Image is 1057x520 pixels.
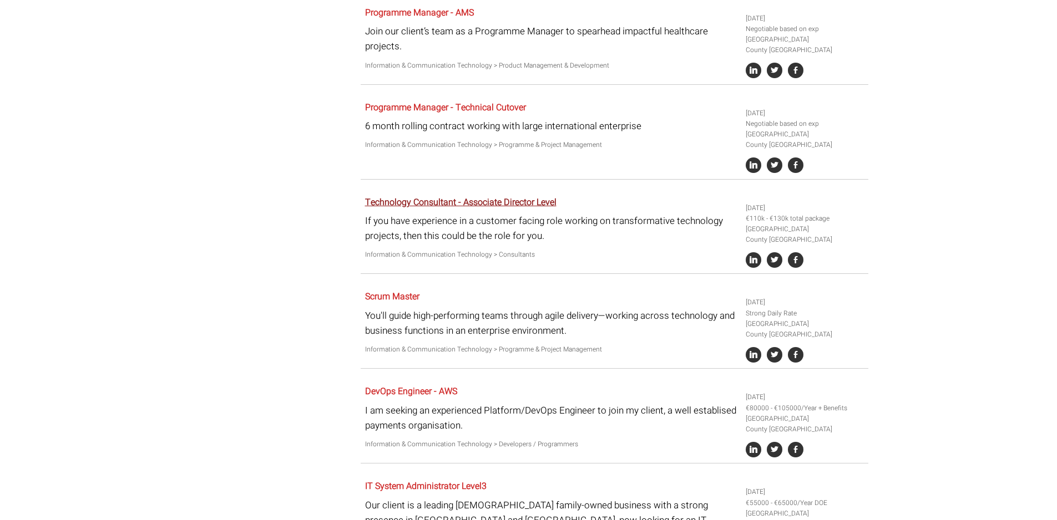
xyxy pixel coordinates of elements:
[746,297,864,308] li: [DATE]
[746,119,864,129] li: Negotiable based on exp
[365,344,737,355] p: Information & Communication Technology > Programme & Project Management
[746,129,864,150] li: [GEOGRAPHIC_DATA] County [GEOGRAPHIC_DATA]
[365,439,737,450] p: Information & Communication Technology > Developers / Programmers
[365,385,457,398] a: DevOps Engineer - AWS
[365,403,737,433] p: I am seeking an experienced Platform/DevOps Engineer to join my client, a well establised payment...
[365,196,557,209] a: Technology Consultant - Associate Director Level
[365,308,737,338] p: You'll guide high-performing teams through agile delivery—working across technology and business ...
[365,249,737,260] p: Information & Communication Technology > Consultants
[746,203,864,213] li: [DATE]
[365,480,487,493] a: IT System Administrator Level3
[365,140,737,150] p: Information & Communication Technology > Programme & Project Management
[746,213,864,224] li: €110k - €130k total package
[746,414,864,435] li: [GEOGRAPHIC_DATA] County [GEOGRAPHIC_DATA]
[365,60,737,71] p: Information & Communication Technology > Product Management & Development
[746,498,864,508] li: €55000 - €65000/Year DOE
[365,6,474,19] a: Programme Manager - AMS
[746,34,864,55] li: [GEOGRAPHIC_DATA] County [GEOGRAPHIC_DATA]
[746,319,864,340] li: [GEOGRAPHIC_DATA] County [GEOGRAPHIC_DATA]
[746,392,864,402] li: [DATE]
[365,101,526,114] a: Programme Manager - Technical Cutover
[365,24,737,54] p: Join our client’s team as a Programme Manager to spearhead impactful healthcare projects.
[746,403,864,414] li: €80000 - €105000/Year + Benefits
[746,308,864,319] li: Strong Daily Rate
[365,213,737,243] p: If you have experience in a customer facing role working on transformative technology projects, t...
[365,290,419,303] a: Scrum Master
[746,24,864,34] li: Negotiable based on exp
[746,13,864,24] li: [DATE]
[365,119,737,134] p: 6 month rolling contract working with large international enterprise
[746,224,864,245] li: [GEOGRAPHIC_DATA] County [GEOGRAPHIC_DATA]
[746,108,864,119] li: [DATE]
[746,487,864,497] li: [DATE]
